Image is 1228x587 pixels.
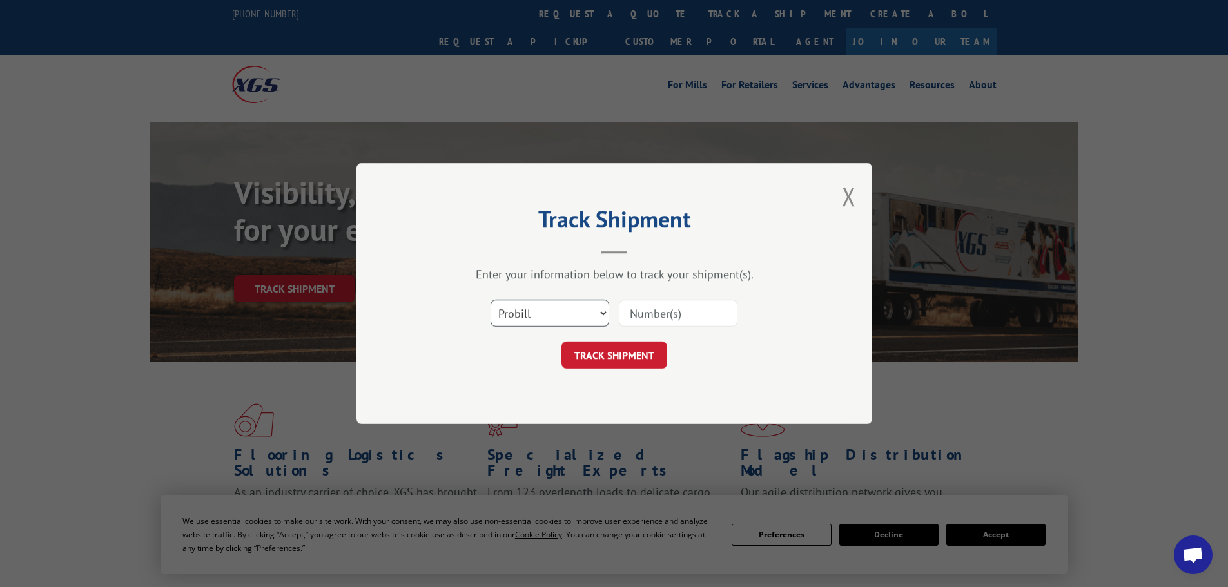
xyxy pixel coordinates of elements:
[619,300,737,327] input: Number(s)
[842,179,856,213] button: Close modal
[1174,535,1213,574] div: Open chat
[561,342,667,369] button: TRACK SHIPMENT
[421,267,808,282] div: Enter your information below to track your shipment(s).
[421,210,808,235] h2: Track Shipment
